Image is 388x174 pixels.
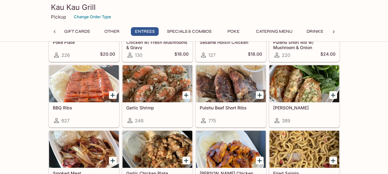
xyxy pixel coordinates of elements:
h5: Garlic Shrimp [126,105,189,110]
div: Garlic Shrimp [123,65,192,102]
button: Change Order Type [71,12,114,22]
h5: $24.00 [320,51,336,59]
span: 627 [61,118,69,124]
span: 127 [208,52,215,58]
button: Add Fried Saimin [329,157,337,164]
span: 389 [282,118,290,124]
span: 246 [135,118,144,124]
h5: $18.00 [248,51,262,59]
button: Add Teri Chicken [256,157,264,164]
div: Pulehu Beef Short Ribs [196,65,266,102]
h5: [PERSON_NAME] [273,105,336,110]
span: 775 [208,118,216,124]
h3: Kau Kau Grill [51,2,337,12]
h5: Chicken w/ Fresh Mushrooms & Gravy [126,40,189,50]
div: Garlic Chicken Plate [123,131,192,168]
h5: Pulehu Short Rib w/ Mushroom & Onion [273,40,336,50]
button: Add Pulehu Beef Short Ribs [256,91,264,99]
button: Add Garlic Chicken Plate [182,157,190,164]
h5: Poke Plate [53,40,115,45]
div: Garlic Ahi [269,65,339,102]
h5: $18.00 [174,51,189,59]
button: Entrees [131,27,159,36]
button: Catering Menu [252,27,296,36]
a: [PERSON_NAME]389 [269,65,340,127]
h5: Pulehu Beef Short Ribs [200,105,262,110]
button: Add BBQ Ribs [109,91,117,99]
button: Poke [220,27,248,36]
button: Drinks [301,27,329,36]
h5: $20.00 [100,51,115,59]
button: Other [98,27,126,36]
button: Gift Cards [61,27,93,36]
a: BBQ Ribs627 [49,65,119,127]
span: 130 [135,52,142,58]
a: Garlic Shrimp246 [122,65,193,127]
span: 220 [282,52,290,58]
div: Fried Saimin [269,131,339,168]
button: Add Smoked Meat [109,157,117,164]
button: Specials & Combos [164,27,215,36]
div: BBQ Ribs [49,65,119,102]
a: Pulehu Beef Short Ribs775 [196,65,266,127]
h5: Sesame Hoisin Chicken [200,40,262,45]
span: 226 [61,52,70,58]
h5: BBQ Ribs [53,105,115,110]
button: Add Garlic Shrimp [182,91,190,99]
div: Smoked Meat [49,131,119,168]
div: Teri Chicken [196,131,266,168]
p: Pickup [51,14,66,20]
button: Add Garlic Ahi [329,91,337,99]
